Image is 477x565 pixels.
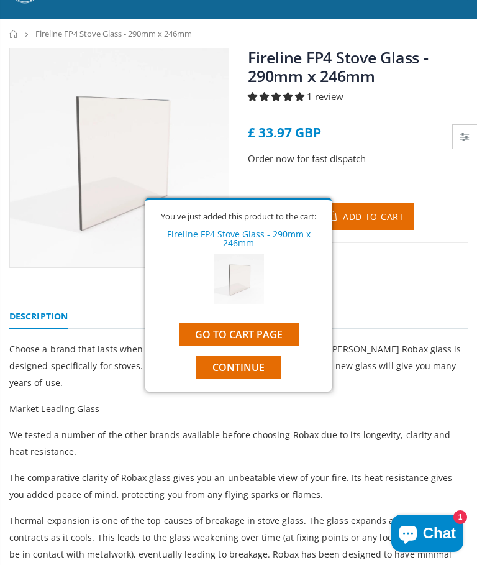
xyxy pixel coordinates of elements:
span: We tested a number of the other brands available before choosing Robax due to its longevity, clar... [9,429,450,457]
span: The comparative clarity of Robax glass gives you an unbeatable view of your fire. Its heat resist... [9,472,453,500]
button: Continue [196,356,281,379]
a: Fireline FP4 Stove Glass - 290mm x 246mm [167,228,311,249]
span: Choose a brand that lasts when replacing your Fireline FP4 stove glass. Our [PERSON_NAME] Robax g... [9,343,461,388]
a: Go to cart page [179,323,299,346]
img: Fireline FP4 Stove Glass - 290mm x 246mm [214,254,264,304]
a: Home [9,30,19,38]
span: 1 review [307,90,343,103]
span: Add to Cart [343,211,404,223]
p: Order now for fast dispatch [248,152,468,166]
a: Description [9,305,68,329]
span: Market Leading Glass [9,403,99,415]
button: Add to Cart [317,203,414,230]
span: 5.00 stars [248,90,307,103]
img: widerectangularstoveglass_ddb74c1d-9905-467e-8b47-3ed31207fb85_800x_crop_center.webp [10,48,229,267]
span: Fireline FP4 Stove Glass - 290mm x 246mm [35,28,192,39]
a: Fireline FP4 Stove Glass - 290mm x 246mm [248,47,429,86]
span: £ 33.97 GBP [248,124,321,141]
span: Continue [212,361,265,374]
div: You've just added this product to the cart: [155,213,322,221]
inbox-online-store-chat: Shopify online store chat [388,515,467,555]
